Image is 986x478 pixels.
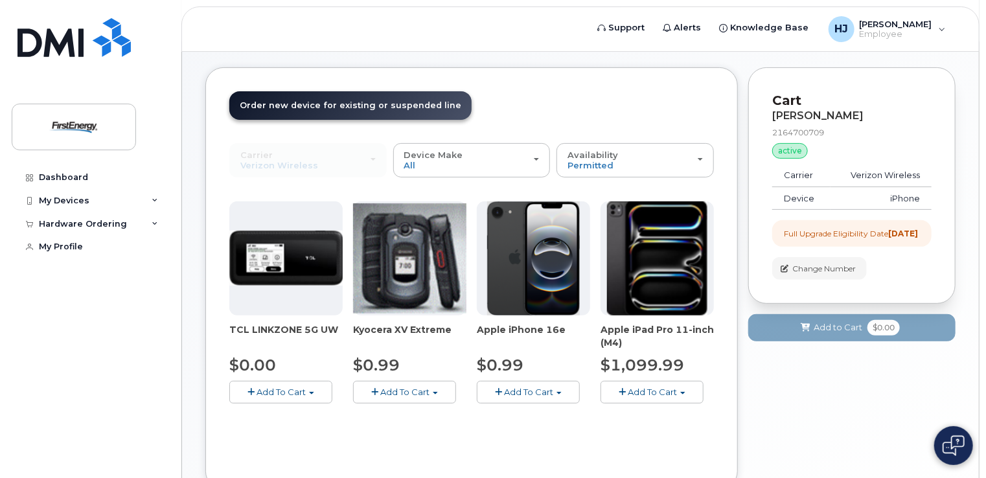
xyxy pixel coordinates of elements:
div: Kyocera XV Extreme [353,323,466,349]
strong: [DATE] [888,229,918,238]
div: Full Upgrade Eligibility Date [784,228,918,239]
td: iPhone [831,187,932,211]
span: Permitted [568,160,613,170]
span: Add to Cart [814,321,862,334]
a: Support [589,15,654,41]
img: ipad_pro_11_m4.png [607,201,707,315]
button: Add To Cart [229,381,332,404]
span: HJ [834,21,848,37]
div: Apple iPhone 16e [477,323,590,349]
img: xvextreme.gif [353,203,466,313]
span: $0.00 [229,356,276,374]
button: Add To Cart [601,381,704,404]
td: Carrier [772,164,831,187]
a: Alerts [654,15,711,41]
span: $1,099.99 [601,356,684,374]
img: linkzone5g.png [229,231,343,286]
span: Change Number [792,263,856,275]
td: Verizon Wireless [831,164,932,187]
div: active [772,143,808,159]
span: Alerts [674,21,702,34]
span: $0.00 [867,320,900,336]
div: TCL LINKZONE 5G UW [229,323,343,349]
span: $0.99 [353,356,400,374]
button: Change Number [772,257,867,280]
button: Device Make All [393,143,551,177]
span: All [404,160,416,170]
button: Add To Cart [477,381,580,404]
img: Open chat [943,435,965,456]
span: Add To Cart [257,387,306,397]
span: Add To Cart [628,387,677,397]
span: Knowledge Base [731,21,809,34]
span: Add To Cart [380,387,430,397]
a: Knowledge Base [711,15,818,41]
span: Support [609,21,645,34]
div: [PERSON_NAME] [772,110,932,122]
button: Availability Permitted [556,143,714,177]
div: Hazelkorn, Joshua [820,16,955,42]
span: Employee [860,29,932,40]
span: Order new device for existing or suspended line [240,100,461,110]
td: Device [772,187,831,211]
span: Device Make [404,150,463,160]
button: Add to Cart $0.00 [748,314,956,341]
span: [PERSON_NAME] [860,19,932,29]
span: Availability [568,150,618,160]
p: Cart [772,91,932,110]
div: Apple iPad Pro 11-inch (M4) [601,323,714,349]
span: Add To Cart [504,387,553,397]
button: Add To Cart [353,381,456,404]
span: $0.99 [477,356,523,374]
img: iphone16e.png [487,201,580,315]
div: 2164700709 [772,127,932,138]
